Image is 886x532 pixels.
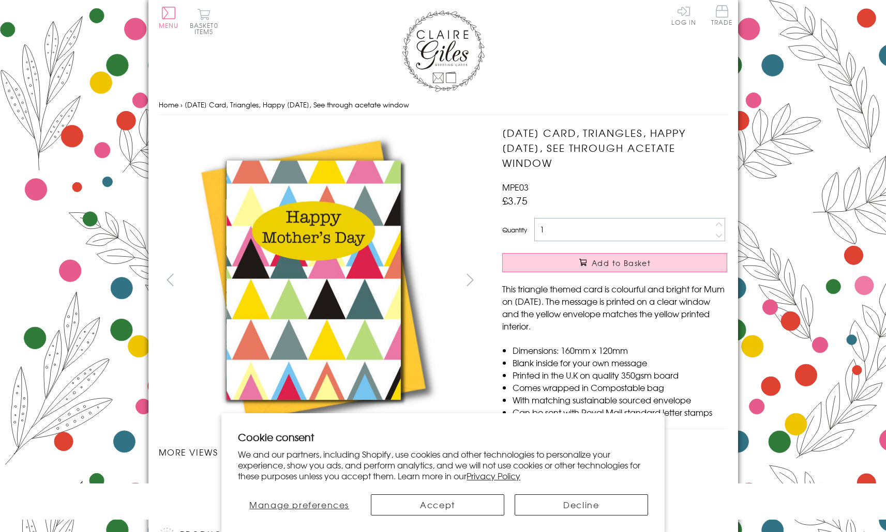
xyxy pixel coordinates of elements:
h3: More views [159,446,482,458]
ul: Carousel Pagination [159,468,482,491]
span: Manage preferences [249,498,349,511]
nav: breadcrumbs [159,95,728,116]
li: Comes wrapped in Compostable bag [513,381,727,394]
span: Menu [159,21,179,30]
li: Blank inside for your own message [513,356,727,369]
button: next [458,268,482,291]
li: With matching sustainable sourced envelope [513,394,727,406]
span: › [181,100,183,109]
span: [DATE] Card, Triangles, Happy [DATE], See through acetate window [185,100,409,109]
button: Basket0 items [190,8,218,35]
a: Log In [671,5,696,25]
a: Home [159,100,178,109]
button: Menu [159,7,179,28]
h1: [DATE] Card, Triangles, Happy [DATE], See through acetate window [502,126,727,170]
img: Mother's Day Card, Triangles, Happy Mother's Day, See through acetate window [482,126,792,435]
li: Carousel Page 1 (Current Slide) [159,468,239,491]
h2: Cookie consent [238,430,648,444]
button: Manage preferences [238,494,361,515]
span: 0 items [194,21,218,36]
a: Trade [711,5,733,27]
li: Dimensions: 160mm x 120mm [513,344,727,356]
a: Privacy Policy [467,470,520,482]
li: Can be sent with Royal Mail standard letter stamps [513,406,727,418]
li: Printed in the U.K on quality 350gsm board [513,369,727,381]
p: This triangle themed card is colourful and bright for Mum on [DATE]. The message is printed on a ... [502,283,727,332]
span: £3.75 [502,193,528,208]
span: MPE03 [502,181,529,193]
span: Trade [711,5,733,25]
button: Add to Basket [502,253,727,272]
label: Quantity [502,225,527,234]
button: prev [159,268,182,291]
img: Mother's Day Card, Triangles, Happy Mother's Day, See through acetate window [158,126,469,435]
button: Accept [371,494,504,515]
p: We and our partners, including Shopify, use cookies and other technologies to personalize your ex... [238,449,648,481]
button: Decline [515,494,648,515]
img: Claire Giles Greetings Cards [402,10,485,92]
span: Add to Basket [592,258,651,268]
